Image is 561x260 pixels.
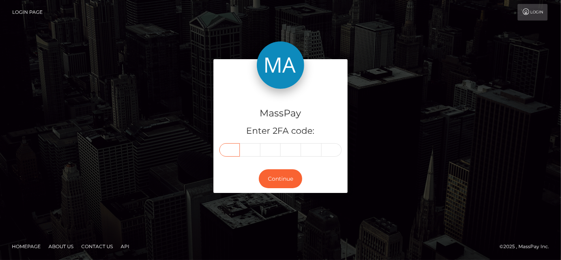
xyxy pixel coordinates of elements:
[219,125,342,137] h5: Enter 2FA code:
[259,169,302,189] button: Continue
[499,242,555,251] div: © 2025 , MassPay Inc.
[45,240,77,253] a: About Us
[518,4,548,21] a: Login
[78,240,116,253] a: Contact Us
[12,4,43,21] a: Login Page
[257,41,304,89] img: MassPay
[219,107,342,120] h4: MassPay
[118,240,133,253] a: API
[9,240,44,253] a: Homepage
